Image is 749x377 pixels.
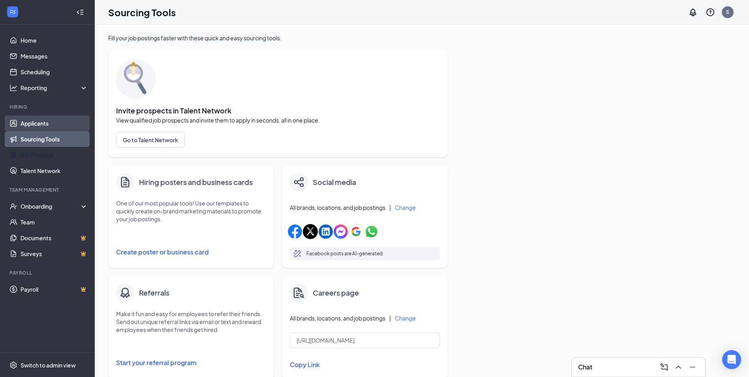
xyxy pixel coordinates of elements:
img: badge [119,287,131,299]
img: whatsappIcon [364,224,379,239]
svg: Analysis [9,84,17,92]
svg: Collapse [76,8,84,16]
a: PayrollCrown [21,281,88,297]
div: Open Intercom Messenger [722,350,741,369]
svg: QuestionInfo [706,8,715,17]
svg: ChevronUp [674,362,683,372]
h3: Chat [578,363,592,371]
div: Switch to admin view [21,361,76,369]
div: S [726,9,729,15]
a: Sourcing Tools [21,131,88,147]
h4: Referrals [139,287,169,298]
a: Go to Talent Network [116,132,440,148]
h1: Sourcing Tools [108,6,176,19]
img: share [294,177,304,187]
svg: MagicPencil [293,249,302,258]
img: facebookIcon [288,224,302,239]
span: All brands, locations, and job postings [290,204,385,211]
div: Onboarding [21,202,81,210]
button: Minimize [686,361,699,373]
a: DocumentsCrown [21,230,88,246]
h4: Careers page [313,287,359,298]
a: Job Postings [21,147,88,163]
button: Change [395,205,416,210]
a: Messages [21,48,88,64]
div: Fill your job postings faster with these quick and easy sourcing tools. [108,34,448,42]
button: Go to Talent Network [116,132,185,148]
svg: Settings [9,361,17,369]
a: Talent Network [21,163,88,179]
img: facebookMessengerIcon [334,224,348,239]
img: xIcon [303,224,318,239]
div: | [389,314,391,322]
button: ChevronUp [672,361,685,373]
img: googleIcon [349,224,364,239]
a: Applicants [21,115,88,131]
button: Change [395,315,416,321]
svg: UserCheck [9,202,17,210]
span: All brands, locations, and job postings [290,314,385,322]
a: Team [21,214,88,230]
div: Team Management [9,187,86,193]
div: Payroll [9,270,86,276]
div: Hiring [9,104,86,110]
button: Copy Link [290,358,440,371]
p: One of our most popular tools! Use our templates to quickly create on-brand marketing materials t... [116,199,266,223]
img: sourcing-tools [116,59,156,99]
img: careers [293,287,304,298]
h4: Hiring posters and business cards [139,177,253,188]
span: Invite prospects in Talent Network [116,107,440,115]
img: linkedinIcon [319,224,333,239]
div: Reporting [21,84,88,92]
span: View qualified job prospects and invite them to apply in seconds, all in one place. [116,116,440,124]
button: ComposeMessage [658,361,670,373]
svg: Notifications [688,8,698,17]
a: Scheduling [21,64,88,80]
button: Start your referral program [116,355,266,371]
h4: Social media [313,177,356,188]
svg: Minimize [688,362,697,372]
div: | [389,203,391,212]
a: Home [21,32,88,48]
p: Facebook posts are AI-generated [306,250,383,258]
button: Create poster or business card [116,244,266,260]
svg: WorkstreamLogo [9,8,17,16]
svg: Document [119,175,131,189]
a: SurveysCrown [21,246,88,262]
svg: ComposeMessage [659,362,669,372]
p: Make it fun and easy for employees to refer their friends. Send out unique referral links via ema... [116,310,266,334]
